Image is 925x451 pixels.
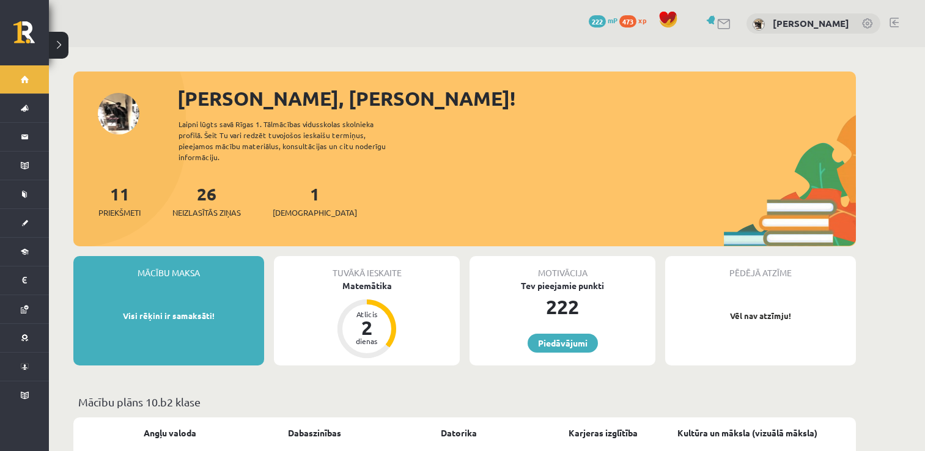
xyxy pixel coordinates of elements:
img: Matīss Klāvs Vanaģelis [753,18,765,31]
div: Atlicis [348,310,385,318]
div: Tev pieejamie punkti [470,279,655,292]
div: dienas [348,337,385,345]
span: xp [638,15,646,25]
span: [DEMOGRAPHIC_DATA] [273,207,357,219]
a: Dabaszinības [288,427,341,439]
p: Visi rēķini ir samaksāti! [79,310,258,322]
p: Vēl nav atzīmju! [671,310,850,322]
a: Kultūra un māksla (vizuālā māksla) [677,427,817,439]
span: 222 [589,15,606,28]
div: 222 [470,292,655,321]
div: Mācību maksa [73,256,264,279]
span: 473 [619,15,636,28]
a: Piedāvājumi [528,334,598,353]
a: Datorika [441,427,477,439]
a: Matemātika Atlicis 2 dienas [274,279,460,360]
a: 473 xp [619,15,652,25]
span: mP [608,15,617,25]
span: Neizlasītās ziņas [172,207,241,219]
a: 11Priekšmeti [98,183,141,219]
span: Priekšmeti [98,207,141,219]
a: Rīgas 1. Tālmācības vidusskola [13,21,49,52]
a: 26Neizlasītās ziņas [172,183,241,219]
a: [PERSON_NAME] [773,17,849,29]
a: 1[DEMOGRAPHIC_DATA] [273,183,357,219]
div: [PERSON_NAME], [PERSON_NAME]! [177,84,856,113]
div: Laipni lūgts savā Rīgas 1. Tālmācības vidusskolas skolnieka profilā. Šeit Tu vari redzēt tuvojošo... [179,119,407,163]
p: Mācību plāns 10.b2 klase [78,394,851,410]
div: Tuvākā ieskaite [274,256,460,279]
div: Matemātika [274,279,460,292]
div: Motivācija [470,256,655,279]
a: Karjeras izglītība [569,427,638,439]
div: Pēdējā atzīme [665,256,856,279]
a: Angļu valoda [144,427,196,439]
a: 222 mP [589,15,617,25]
div: 2 [348,318,385,337]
